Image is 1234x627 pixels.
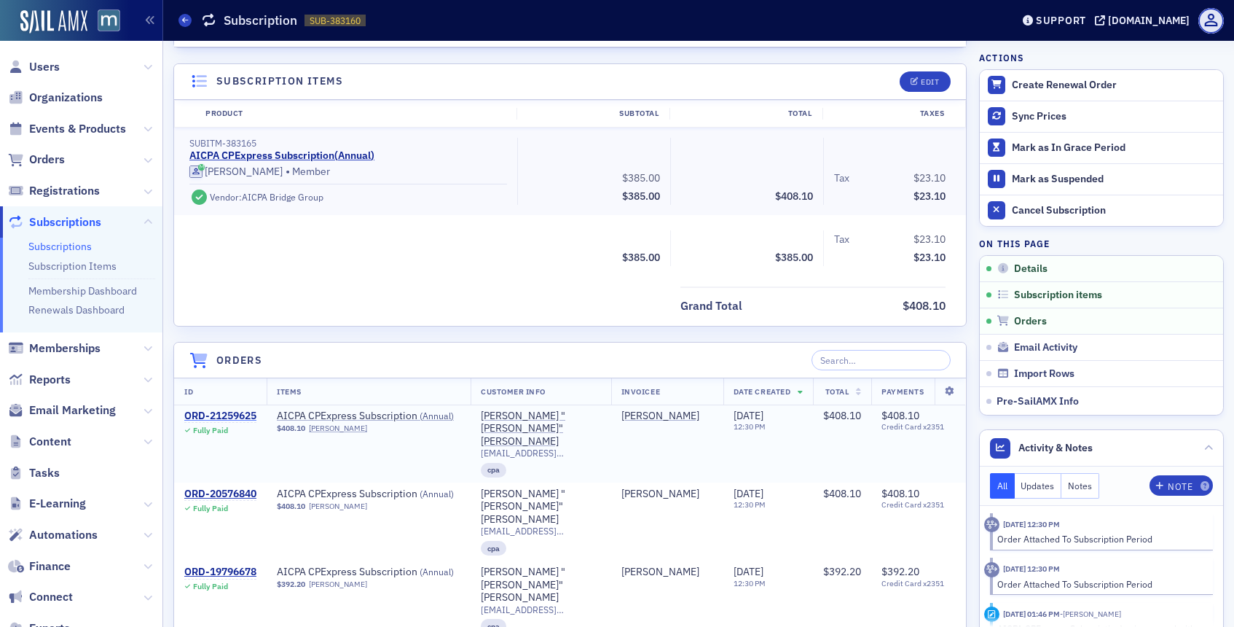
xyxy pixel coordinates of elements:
span: E-Learning [29,496,86,512]
a: View Homepage [87,9,120,34]
div: [PERSON_NAME] "[PERSON_NAME]" [PERSON_NAME] [481,488,601,526]
span: Items [277,386,302,397]
div: Member [189,165,507,179]
a: [PERSON_NAME] [309,502,367,511]
a: [PERSON_NAME] [309,424,367,433]
img: SailAMX [98,9,120,32]
span: Reports [29,372,71,388]
span: $23.10 [913,251,946,264]
span: Grand Total [680,297,747,315]
span: Connect [29,589,73,605]
a: Registrations [8,183,100,199]
span: $408.10 [903,298,946,313]
span: $385.00 [775,251,813,264]
a: [PERSON_NAME] "[PERSON_NAME]" [PERSON_NAME] [481,566,601,604]
span: Automations [29,527,98,543]
input: Search… [811,350,951,370]
span: • [286,165,290,179]
span: AICPA CPExpress Subscription [277,410,460,423]
span: Ron Gerbasi [621,488,713,501]
span: ( Annual ) [420,488,454,499]
span: $408.10 [881,487,919,500]
a: AICPA CPExpress Subscription(Annual) [189,149,374,163]
div: Product [195,108,516,120]
span: $23.10 [913,171,946,184]
button: Edit [900,71,950,92]
time: 4/3/2024 01:46 PM [1003,609,1060,619]
span: Invoicee [621,386,660,397]
h4: Actions [979,51,1024,64]
button: Mark as In Grace Period [980,132,1223,163]
button: Updates [1015,473,1062,499]
span: [EMAIL_ADDRESS][DOMAIN_NAME] [481,448,601,459]
a: AICPA CPExpress Subscription (Annual) [277,566,460,579]
span: Total [825,386,849,397]
a: Subscriptions [28,240,92,253]
div: Fully Paid [193,582,228,591]
div: Fully Paid [193,504,228,513]
button: Notes [1061,473,1099,499]
span: $23.10 [913,233,946,246]
button: Sync Prices [980,101,1223,132]
div: [DOMAIN_NAME] [1108,14,1190,27]
button: Note [1149,475,1213,496]
span: ID [184,386,193,397]
div: Taxes [822,108,955,120]
span: $392.20 [277,580,305,589]
h4: Subscription items [216,74,343,89]
div: SUBITM-383165 [189,138,507,149]
button: Create Renewal Order [980,70,1223,101]
span: Credit Card x2351 [881,579,955,588]
span: Email Activity [1014,341,1077,354]
span: [DATE] [734,409,763,422]
a: Users [8,59,60,75]
a: [PERSON_NAME] "[PERSON_NAME]" [PERSON_NAME] [481,410,601,448]
div: Tax [834,171,849,186]
a: Membership Dashboard [28,284,137,297]
span: Credit Card x2351 [881,500,955,510]
a: Tasks [8,465,60,481]
span: $408.10 [881,409,919,422]
time: 12:30 PM [734,421,766,432]
span: $408.10 [775,190,813,203]
div: Cancel Subscription [1012,204,1216,217]
div: Order Attached To Subscription Period [997,577,1203,591]
div: [PERSON_NAME] [205,165,283,179]
div: Activity [984,517,999,532]
span: Activity & Notes [1018,440,1093,456]
span: SUB-383160 [310,15,361,27]
span: Finance [29,558,71,575]
button: [DOMAIN_NAME] [1095,15,1195,26]
span: Details [1014,262,1048,276]
time: 12:30 PM [734,499,766,510]
span: Organizations [29,90,103,106]
a: AICPA CPExpress Subscription (Annual) [277,488,460,501]
a: [PERSON_NAME] [309,580,367,589]
h4: Orders [216,353,262,368]
span: Content [29,434,71,450]
div: Mark as In Grace Period [1012,141,1216,155]
a: [PERSON_NAME] [621,488,699,501]
div: Order Attached To Subscription Period [997,532,1203,545]
div: Fully Paid [193,426,228,435]
a: [PERSON_NAME] [621,410,699,423]
a: [PERSON_NAME] [621,566,699,579]
span: Tax [834,171,854,186]
span: Tasks [29,465,60,481]
a: ORD-20576840 [184,488,256,501]
span: ( Annual ) [420,566,454,577]
span: $23.10 [913,190,946,203]
span: Registrations [29,183,100,199]
span: Customer Info [481,386,546,397]
span: ( Annual ) [420,410,454,421]
a: [PERSON_NAME] [189,165,283,179]
a: E-Learning [8,496,86,512]
a: Email Marketing [8,402,116,418]
span: [DATE] [734,565,763,578]
span: Ron Gerbasi [621,566,713,579]
div: Vendor: AICPA Bridge Group [210,192,323,203]
a: Renewals Dashboard [28,303,125,316]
